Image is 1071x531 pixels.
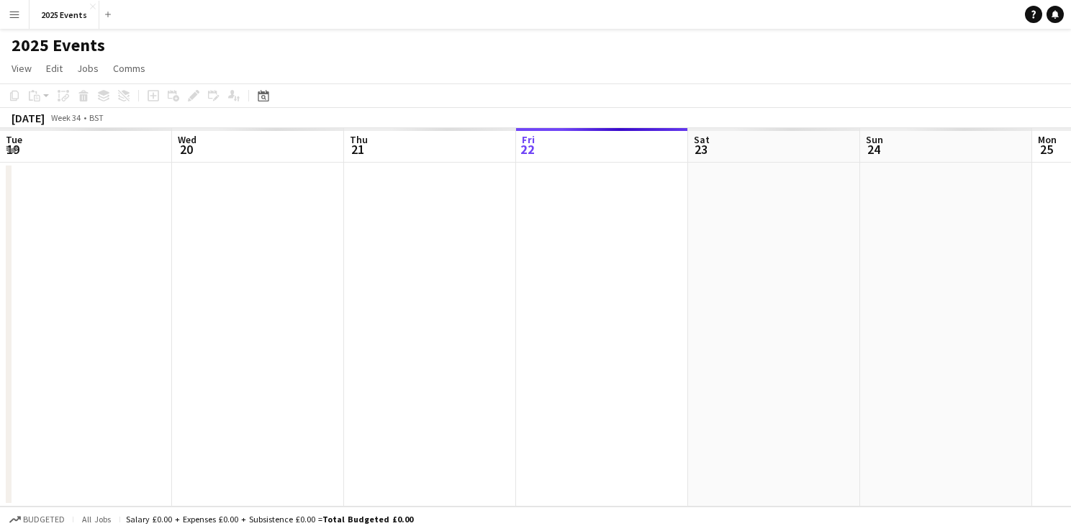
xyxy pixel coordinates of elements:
div: Salary £0.00 + Expenses £0.00 + Subsistence £0.00 = [126,514,413,525]
a: View [6,59,37,78]
span: Week 34 [48,112,83,123]
span: All jobs [79,514,114,525]
span: 20 [176,141,196,158]
div: [DATE] [12,111,45,125]
span: View [12,62,32,75]
span: Sat [694,133,710,146]
a: Edit [40,59,68,78]
span: 24 [864,141,883,158]
span: Thu [350,133,368,146]
a: Comms [107,59,151,78]
span: Budgeted [23,514,65,525]
span: Wed [178,133,196,146]
span: Comms [113,62,145,75]
span: 25 [1036,141,1057,158]
button: Budgeted [7,512,67,527]
button: 2025 Events [30,1,99,29]
span: Mon [1038,133,1057,146]
span: 21 [348,141,368,158]
div: BST [89,112,104,123]
span: Tue [6,133,22,146]
h1: 2025 Events [12,35,105,56]
a: Jobs [71,59,104,78]
span: Jobs [77,62,99,75]
span: Total Budgeted £0.00 [322,514,413,525]
span: Sun [866,133,883,146]
span: 23 [692,141,710,158]
span: Edit [46,62,63,75]
span: 22 [520,141,535,158]
span: 19 [4,141,22,158]
span: Fri [522,133,535,146]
